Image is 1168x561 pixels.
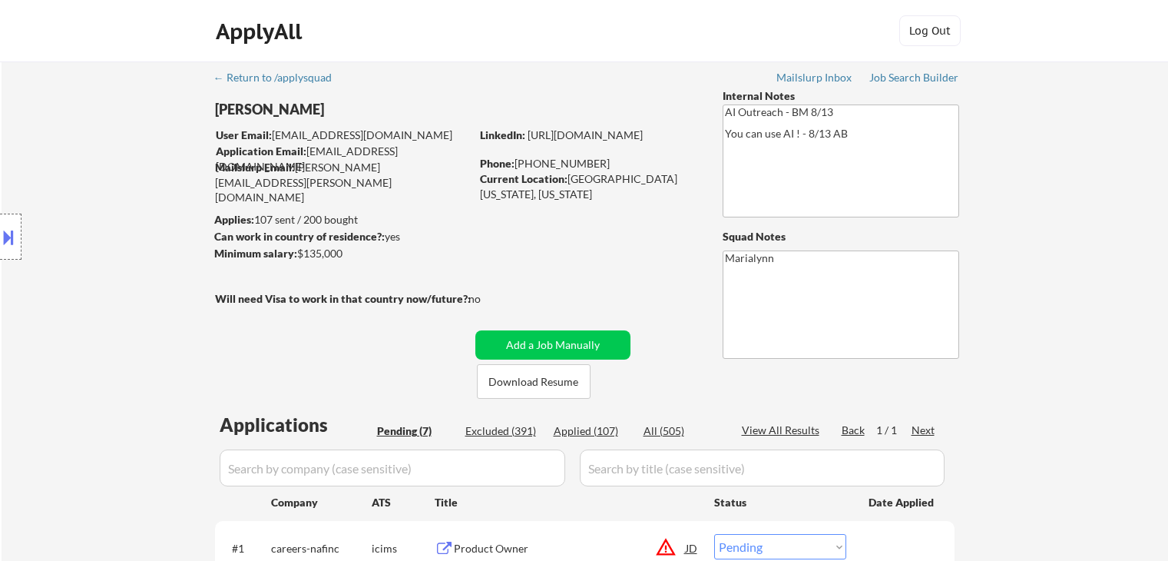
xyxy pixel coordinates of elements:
button: Download Resume [477,364,591,399]
div: [GEOGRAPHIC_DATA][US_STATE], [US_STATE] [480,171,697,201]
div: Pending (7) [377,423,454,439]
button: Log Out [899,15,961,46]
div: Date Applied [869,495,936,510]
input: Search by company (case sensitive) [220,450,565,486]
div: [PHONE_NUMBER] [480,156,697,171]
a: Job Search Builder [869,71,959,87]
div: Internal Notes [723,88,959,104]
div: [EMAIL_ADDRESS][DOMAIN_NAME] [216,144,470,174]
div: $135,000 [214,246,470,261]
div: ATS [372,495,435,510]
div: [PERSON_NAME] [215,100,531,119]
div: Excluded (391) [465,423,542,439]
div: Job Search Builder [869,72,959,83]
a: ← Return to /applysquad [213,71,346,87]
a: Mailslurp Inbox [776,71,853,87]
div: yes [214,229,465,244]
div: ApplyAll [216,18,306,45]
div: [PERSON_NAME][EMAIL_ADDRESS][PERSON_NAME][DOMAIN_NAME] [215,160,470,205]
div: Next [912,423,936,438]
div: All (505) [644,423,720,439]
div: Company [271,495,372,510]
div: no [468,291,512,307]
a: [URL][DOMAIN_NAME] [528,128,643,141]
div: View All Results [742,423,824,438]
strong: LinkedIn: [480,128,525,141]
div: Applications [220,416,372,434]
button: warning_amber [655,536,677,558]
div: #1 [232,541,259,556]
div: Back [842,423,866,438]
div: Applied (107) [554,423,630,439]
div: Product Owner [454,541,686,556]
strong: Current Location: [480,172,567,185]
div: 107 sent / 200 bought [214,212,470,227]
div: Squad Notes [723,229,959,244]
div: Title [435,495,700,510]
strong: Can work in country of residence?: [214,230,385,243]
div: careers-nafinc [271,541,372,556]
div: icims [372,541,435,556]
button: Add a Job Manually [475,330,630,360]
div: 1 / 1 [876,423,912,438]
div: ← Return to /applysquad [213,72,346,83]
strong: Phone: [480,157,515,170]
strong: Will need Visa to work in that country now/future?: [215,292,471,305]
input: Search by title (case sensitive) [580,450,945,486]
div: [EMAIL_ADDRESS][DOMAIN_NAME] [216,128,470,143]
div: Status [714,488,846,516]
div: Mailslurp Inbox [776,72,853,83]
